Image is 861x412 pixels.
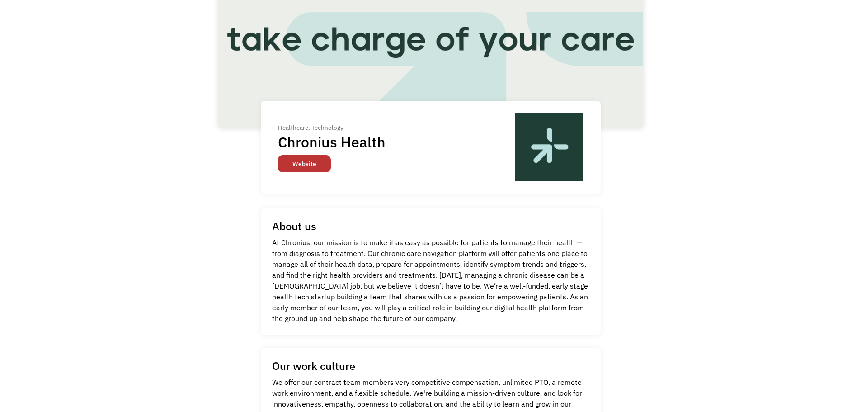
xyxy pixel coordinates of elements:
[278,122,394,133] div: Healthcare, Technology
[272,359,355,373] h1: Our work culture
[278,133,386,151] h1: Chronius Health
[278,155,331,172] a: Website
[272,237,589,324] p: At Chronius, our mission is to make it as easy as possible for patients to manage their health — ...
[272,219,316,233] h1: About us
